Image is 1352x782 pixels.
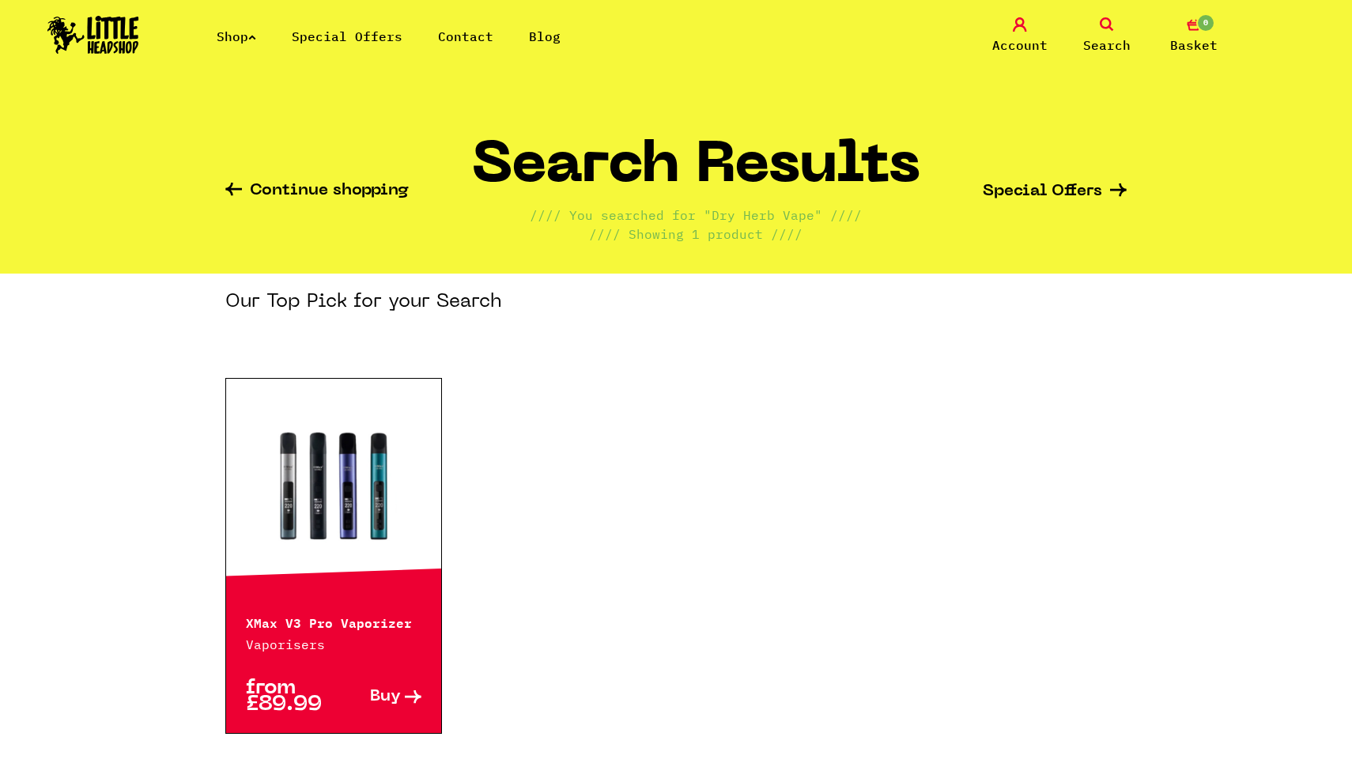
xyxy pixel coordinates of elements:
a: Special Offers [983,183,1127,200]
a: Blog [529,28,561,44]
p: //// You searched for "Dry Herb Vape" //// [530,206,862,225]
a: Contact [438,28,493,44]
h3: Our Top Pick for your Search [225,289,502,315]
span: Basket [1170,36,1218,55]
a: Shop [217,28,256,44]
p: //// Showing 1 product //// [589,225,803,244]
a: Buy [334,680,421,713]
p: Vaporisers [246,635,421,654]
a: Special Offers [292,28,402,44]
span: Search [1083,36,1131,55]
p: from £89.99 [246,680,334,713]
a: Search [1067,17,1146,55]
p: XMax V3 Pro Vaporizer [246,612,421,631]
img: Little Head Shop Logo [47,16,139,54]
h1: Search Results [472,140,920,206]
span: 0 [1196,13,1215,32]
a: 0 Basket [1154,17,1233,55]
span: Buy [370,689,401,705]
span: Account [992,36,1048,55]
a: Continue shopping [225,183,409,201]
